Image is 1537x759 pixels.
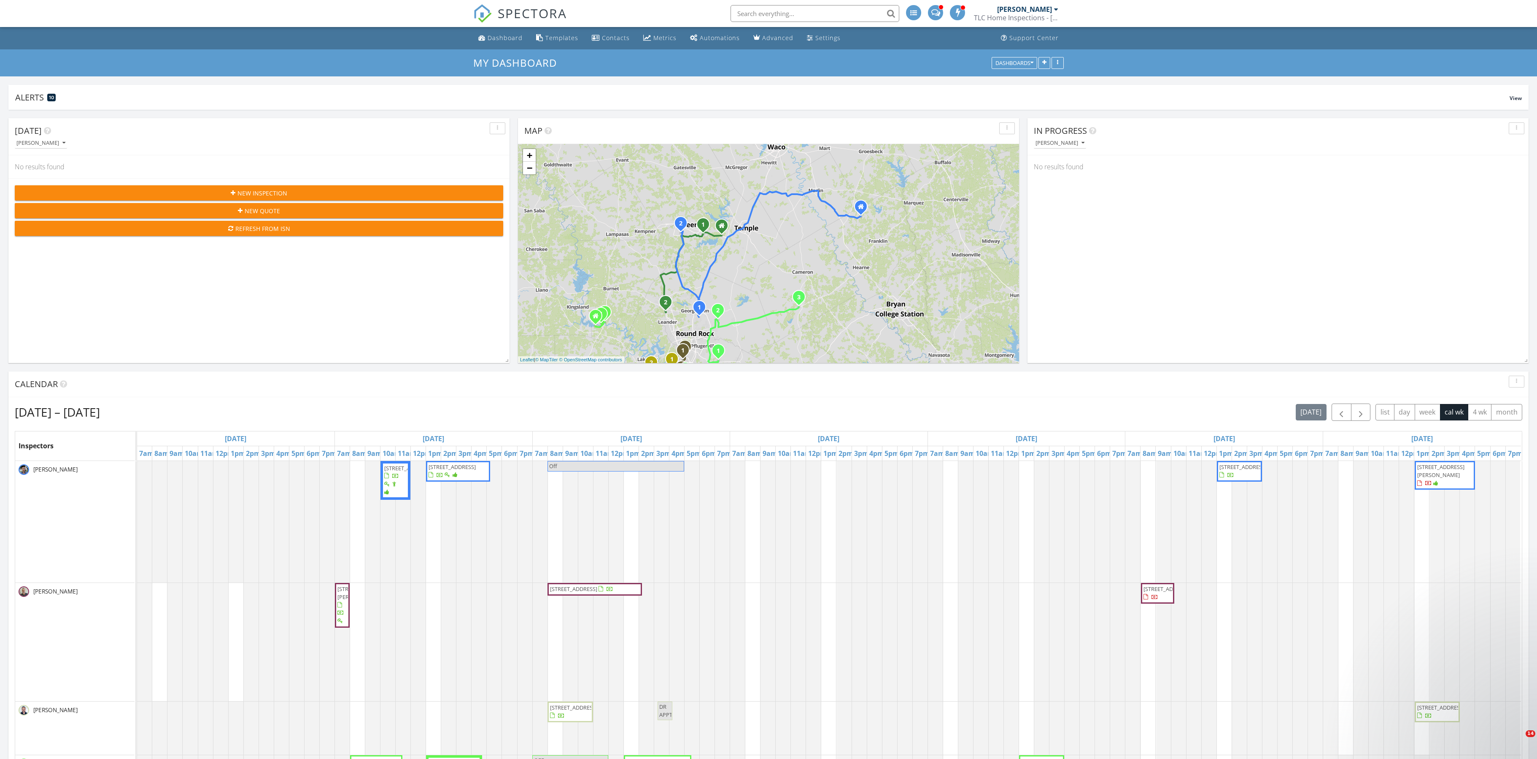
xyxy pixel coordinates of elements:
[502,447,521,460] a: 6pm
[32,587,79,596] span: [PERSON_NAME]
[1308,447,1327,460] a: 7pm
[1354,447,1373,460] a: 9am
[700,34,740,42] div: Automations
[15,221,503,236] button: Refresh from ISN
[653,34,677,42] div: Metrics
[867,447,886,460] a: 4pm
[350,447,369,460] a: 8am
[797,295,801,301] i: 3
[992,57,1037,69] button: Dashboards
[441,447,460,460] a: 2pm
[760,447,779,460] a: 9am
[1156,447,1175,460] a: 9am
[596,316,601,321] div: 647 Oak Lane, Cottonwood Shores TX 78657
[599,312,603,317] i: 1
[1035,140,1084,146] div: [PERSON_NAME]
[533,447,552,460] a: 7am
[523,149,536,162] a: Zoom in
[703,224,708,229] div: 1849 Horatio St , Nolanville, TX 76559
[1171,447,1194,460] a: 10am
[685,447,704,460] a: 5pm
[776,447,798,460] a: 10am
[716,308,720,314] i: 2
[1526,730,1535,737] span: 14
[1508,730,1529,751] iframe: Intercom live chat
[1491,447,1510,460] a: 6pm
[882,447,901,460] a: 5pm
[421,432,446,445] a: Go to September 29, 2025
[852,447,871,460] a: 3pm
[549,462,557,470] span: Off
[19,586,29,597] img: image000001.jpg
[337,585,385,601] span: [STREET_ADDRESS][PERSON_NAME]
[523,162,536,174] a: Zoom out
[1384,447,1407,460] a: 11am
[861,206,866,211] div: 11315 Lone Wolf Rd, Bremond Tx 76629
[1417,463,1464,479] span: [STREET_ADDRESS][PERSON_NAME]
[669,447,688,460] a: 4pm
[1278,447,1297,460] a: 5pm
[997,5,1052,14] div: [PERSON_NAME]
[1409,432,1435,445] a: Go to October 4, 2025
[605,312,610,317] div: 103 Ladera Cv, Marble Falls, TX 78654
[518,447,537,460] a: 7pm
[32,706,79,714] span: [PERSON_NAME]
[550,585,597,593] span: [STREET_ADDRESS]
[958,447,977,460] a: 9am
[237,189,287,198] span: New Inspection
[730,447,749,460] a: 7am
[804,30,844,46] a: Settings
[791,447,814,460] a: 11am
[32,465,79,474] span: [PERSON_NAME]
[1065,447,1084,460] a: 4pm
[836,447,855,460] a: 2pm
[520,357,534,362] a: Leaflet
[1110,447,1129,460] a: 7pm
[1323,447,1342,460] a: 7am
[198,447,221,460] a: 11am
[16,140,65,146] div: [PERSON_NAME]
[1506,447,1525,460] a: 7pm
[666,302,671,307] div: 228 Hoot Owl Ln N, Leander, TX 78641
[601,314,606,319] div: 105 Broadmoor St , Meadowlakes, Texas 78654
[548,447,567,460] a: 8am
[259,447,278,460] a: 3pm
[1034,125,1087,136] span: In Progress
[475,30,526,46] a: Dashboard
[640,30,680,46] a: Metrics
[1186,447,1209,460] a: 11am
[167,447,186,460] a: 9am
[535,357,558,362] a: © MapTiler
[898,447,917,460] a: 6pm
[15,125,42,136] span: [DATE]
[943,447,962,460] a: 8am
[717,348,720,354] i: 1
[1394,404,1415,420] button: day
[1293,447,1312,460] a: 6pm
[989,447,1011,460] a: 11am
[1468,404,1491,420] button: 4 wk
[305,447,324,460] a: 6pm
[49,95,54,100] span: 10
[609,447,631,460] a: 12pm
[762,34,793,42] div: Advanced
[995,60,1033,66] div: Dashboards
[488,34,523,42] div: Dashboard
[396,447,418,460] a: 11am
[618,432,644,445] a: Go to September 30, 2025
[1095,447,1114,460] a: 6pm
[229,447,248,460] a: 1pm
[913,447,932,460] a: 7pm
[365,447,384,460] a: 9am
[745,447,764,460] a: 8am
[651,362,656,367] div: 13410 Saddle Back Pass, Bee Cave, TX 78738
[152,447,171,460] a: 8am
[679,221,682,227] i: 2
[1219,463,1267,471] span: [STREET_ADDRESS]
[1369,447,1391,460] a: 10am
[533,30,582,46] a: Templates
[654,447,673,460] a: 3pm
[1217,447,1236,460] a: 1pm
[698,305,701,311] i: 1
[672,359,677,364] div: 800 Emilia Ct, Austin, TX 78746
